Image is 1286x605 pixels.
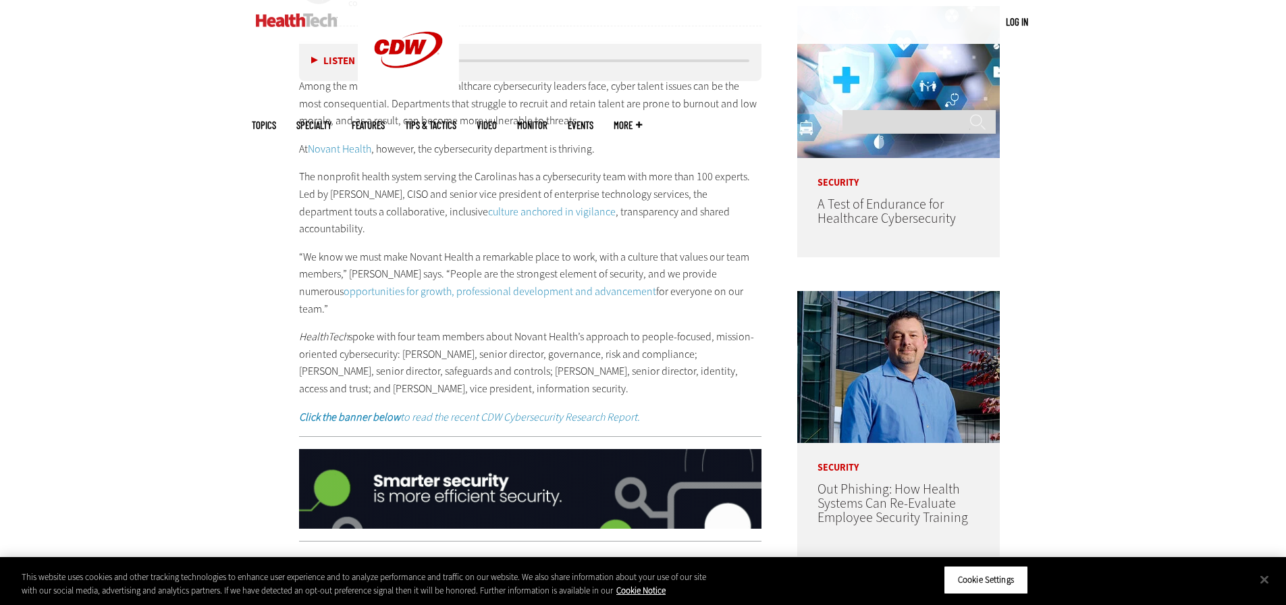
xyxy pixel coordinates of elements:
[299,248,762,317] p: “We know we must make Novant Health a remarkable place to work, with a culture that values our te...
[299,410,400,424] strong: Click the banner below
[488,205,616,219] a: culture anchored in vigilance
[797,443,1000,473] p: Security
[308,142,371,156] a: Novant Health
[299,410,640,424] a: Click the banner belowto read the recent CDW Cybersecurity Research Report.
[299,328,762,397] p: spoke with four team members about Novant Health’s approach to people-focused, mission-oriented c...
[568,120,593,130] a: Events
[614,120,642,130] span: More
[22,571,707,597] div: This website uses cookies and other tracking technologies to enhance user experience and to analy...
[1006,16,1028,28] a: Log in
[616,585,666,596] a: More information about your privacy
[477,120,497,130] a: Video
[299,449,762,529] img: x_security_q325_animated_click_desktop_03
[299,330,348,344] em: HealthTech
[358,89,459,103] a: CDW
[299,168,762,237] p: The nonprofit health system serving the Carolinas has a cybersecurity team with more than 100 exp...
[296,120,331,130] span: Specialty
[1006,15,1028,29] div: User menu
[252,120,276,130] span: Topics
[797,158,1000,188] p: Security
[818,195,956,228] a: A Test of Endurance for Healthcare Cybersecurity
[299,410,640,424] em: to read the recent CDW Cybersecurity Research Report.
[352,120,385,130] a: Features
[818,480,968,527] a: Out Phishing: How Health Systems Can Re-Evaluate Employee Security Training
[517,120,547,130] a: MonITor
[1250,564,1279,594] button: Close
[944,566,1028,594] button: Cookie Settings
[299,140,762,158] p: At , however, the cybersecurity department is thriving.
[405,120,456,130] a: Tips & Tactics
[797,291,1000,443] img: Scott Currie
[344,284,656,298] a: opportunities for growth, professional development and advancement
[256,14,338,27] img: Home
